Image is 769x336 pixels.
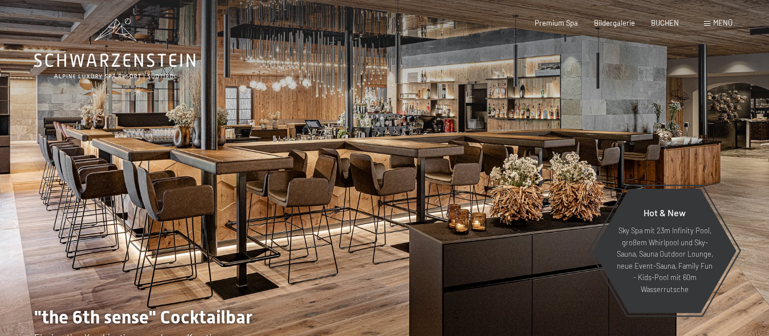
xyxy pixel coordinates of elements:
span: Menü [713,18,733,27]
a: Hot & New Sky Spa mit 23m Infinity Pool, großem Whirlpool und Sky-Sauna, Sauna Outdoor Lounge, ne... [592,188,737,314]
a: Premium Spa [535,18,578,27]
p: Sky Spa mit 23m Infinity Pool, großem Whirlpool und Sky-Sauna, Sauna Outdoor Lounge, neue Event-S... [615,225,714,295]
a: BUCHEN [651,18,679,27]
span: Hot & New [644,207,686,218]
a: Bildergalerie [594,18,635,27]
